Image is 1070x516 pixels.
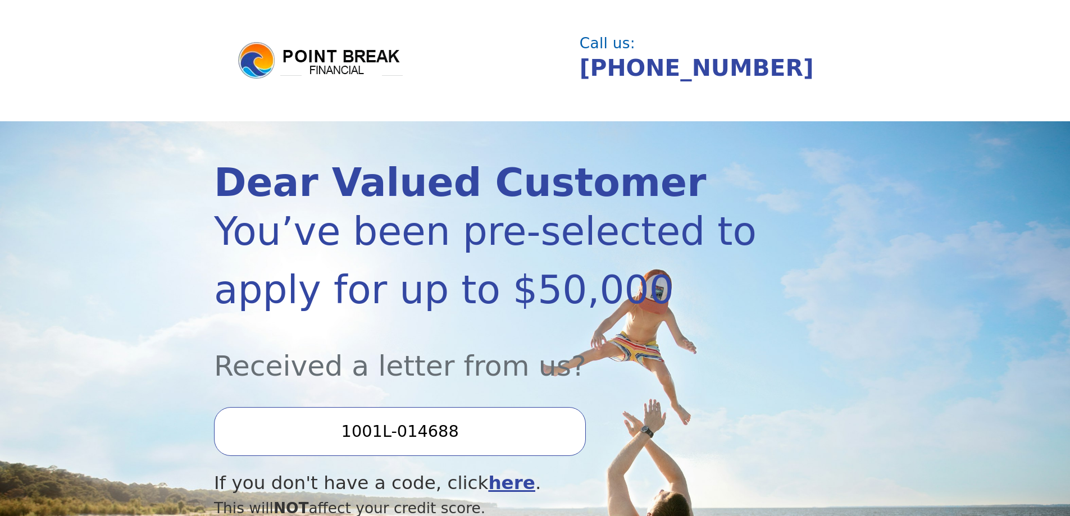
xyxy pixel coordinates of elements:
[214,469,760,497] div: If you don't have a code, click .
[214,163,760,202] div: Dear Valued Customer
[214,202,760,319] div: You’ve been pre-selected to apply for up to $50,000
[488,472,535,494] a: here
[214,407,586,455] input: Enter your Offer Code:
[214,319,760,387] div: Received a letter from us?
[580,54,814,81] a: [PHONE_NUMBER]
[580,36,847,51] div: Call us:
[236,40,405,81] img: logo.png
